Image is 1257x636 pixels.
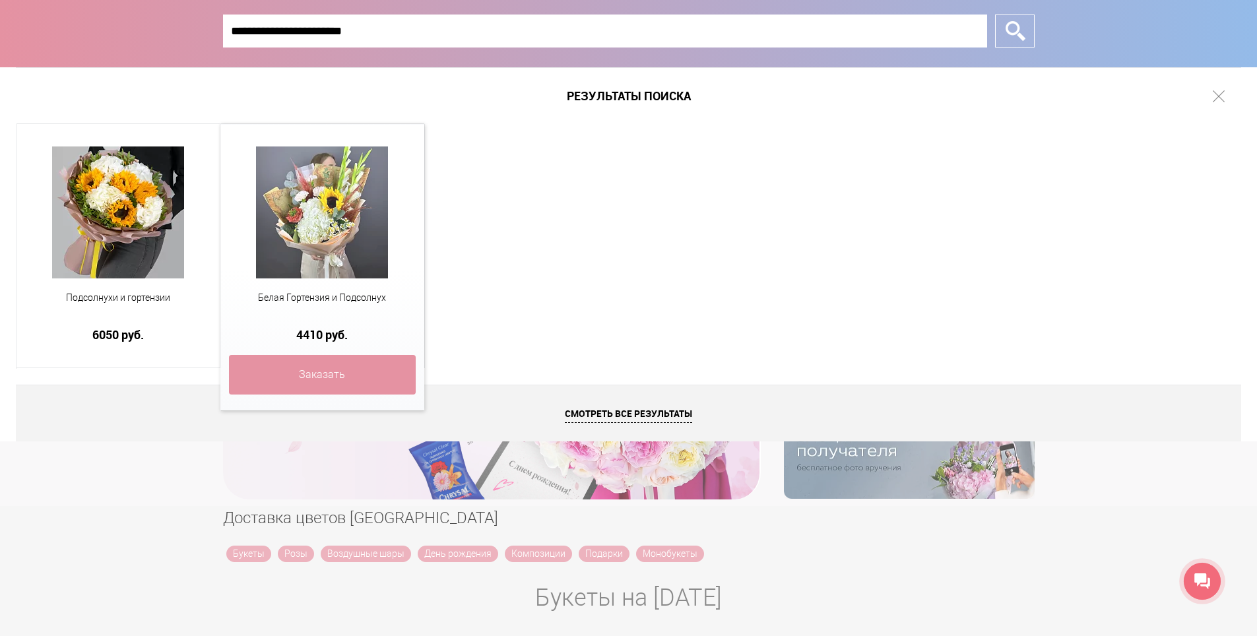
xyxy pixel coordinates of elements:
h1: Результаты поиска [16,67,1241,124]
a: Белая Гортензия и Подсолнух [229,291,415,320]
img: Подсолнухи и гортензии [52,146,184,278]
span: Подсолнухи и гортензии [25,291,211,305]
a: 6050 руб. [25,328,211,342]
a: Подсолнухи и гортензии [25,291,211,320]
img: Белая Гортензия и Подсолнух [256,146,388,278]
a: 4410 руб. [229,328,415,342]
span: Белая Гортензия и Подсолнух [229,291,415,305]
a: Смотреть все результаты [16,385,1241,441]
span: Смотреть все результаты [565,407,692,423]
